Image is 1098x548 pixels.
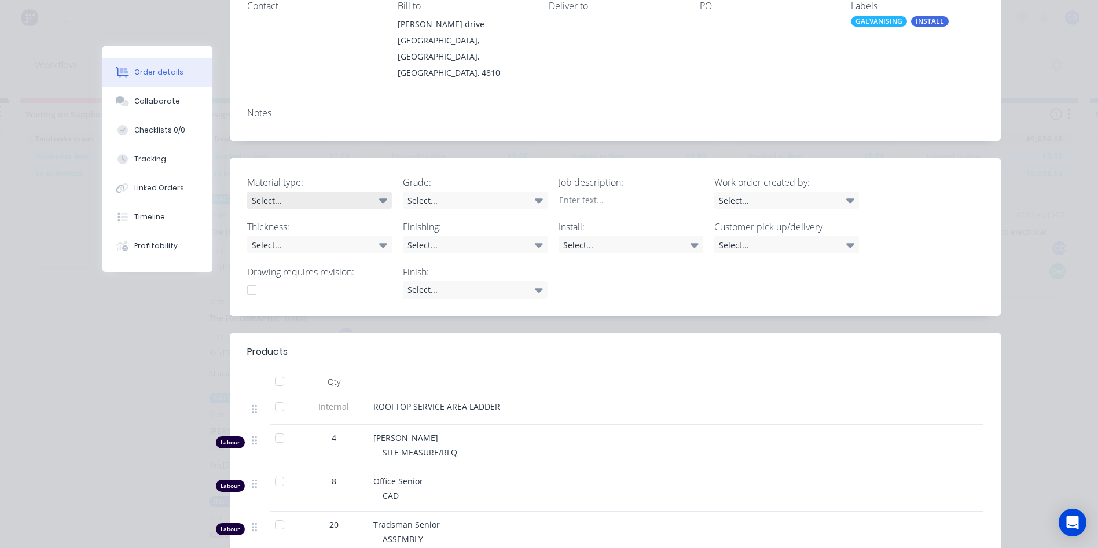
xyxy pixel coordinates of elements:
[851,1,983,12] div: Labels
[216,480,245,492] div: Labour
[332,475,336,487] span: 8
[102,116,212,145] button: Checklists 0/0
[102,145,212,174] button: Tracking
[714,220,859,234] label: Customer pick up/delivery
[247,345,288,359] div: Products
[299,370,369,393] div: Qty
[700,1,832,12] div: PO
[403,175,548,189] label: Grade:
[216,523,245,535] div: Labour
[559,220,703,234] label: Install:
[247,192,392,209] div: Select...
[134,241,178,251] div: Profitability
[403,236,548,253] div: Select...
[383,534,423,545] span: ASSEMBLY
[134,96,180,106] div: Collaborate
[247,220,392,234] label: Thickness:
[373,476,423,487] span: Office Senior
[134,125,185,135] div: Checklists 0/0
[247,1,380,12] div: Contact
[398,16,530,81] div: [PERSON_NAME] drive[GEOGRAPHIC_DATA], [GEOGRAPHIC_DATA], [GEOGRAPHIC_DATA], 4810
[102,58,212,87] button: Order details
[714,175,859,189] label: Work order created by:
[403,281,548,299] div: Select...
[247,265,392,279] label: Drawing requires revision:
[403,192,548,209] div: Select...
[329,518,339,531] span: 20
[398,1,530,12] div: Bill to
[373,519,440,530] span: Tradsman Senior
[134,154,166,164] div: Tracking
[403,220,548,234] label: Finishing:
[102,174,212,203] button: Linked Orders
[102,203,212,231] button: Timeline
[559,175,703,189] label: Job description:
[247,236,392,253] div: Select...
[332,432,336,444] span: 4
[216,436,245,448] div: Labour
[134,212,165,222] div: Timeline
[134,67,183,78] div: Order details
[134,183,184,193] div: Linked Orders
[383,447,457,458] span: SITE MEASURE/RFQ
[549,1,681,12] div: Deliver to
[304,400,364,413] span: Internal
[383,490,399,501] span: CAD
[714,192,859,209] div: Select...
[1059,509,1086,536] div: Open Intercom Messenger
[398,16,530,32] div: [PERSON_NAME] drive
[559,236,703,253] div: Select...
[398,32,530,81] div: [GEOGRAPHIC_DATA], [GEOGRAPHIC_DATA], [GEOGRAPHIC_DATA], 4810
[102,231,212,260] button: Profitability
[714,236,859,253] div: Select...
[102,87,212,116] button: Collaborate
[911,16,949,27] div: INSTALL
[403,265,548,279] label: Finish:
[247,175,392,189] label: Material type:
[373,401,500,412] span: ROOFTOP SERVICE AREA LADDER
[851,16,907,27] div: GALVANISING
[247,108,983,119] div: Notes
[373,432,438,443] span: [PERSON_NAME]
